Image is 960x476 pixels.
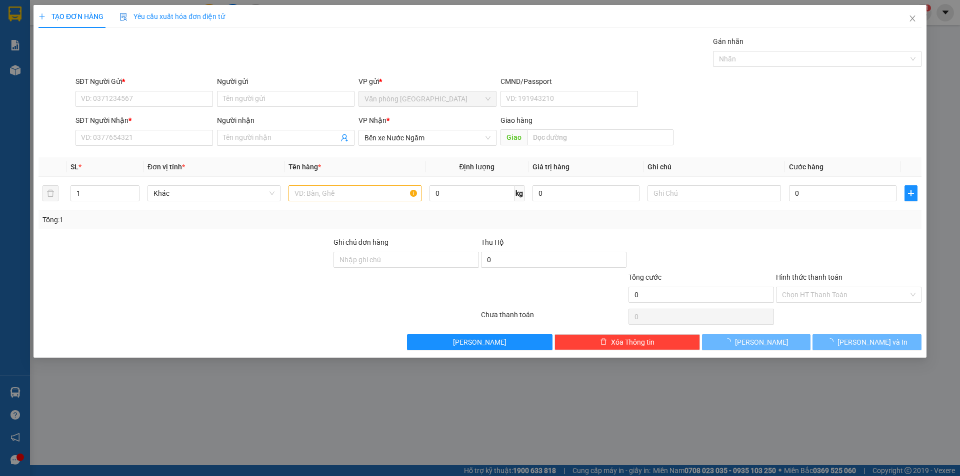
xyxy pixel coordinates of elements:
[644,157,785,177] th: Ghi chú
[333,238,388,246] label: Ghi chú đơn hàng
[407,334,553,350] button: [PERSON_NAME]
[453,337,507,348] span: [PERSON_NAME]
[42,214,370,225] div: Tổng: 1
[119,13,127,21] img: icon
[826,338,837,345] span: loading
[359,116,387,124] span: VP Nhận
[648,185,781,201] input: Ghi Chú
[702,334,810,350] button: [PERSON_NAME]
[38,12,103,20] span: TẠO ĐƠN HÀNG
[837,337,907,348] span: [PERSON_NAME] và In
[480,309,627,327] div: Chưa thanh toán
[288,163,321,171] span: Tên hàng
[527,129,673,145] input: Dọc đường
[147,163,185,171] span: Đơn vị tính
[38,13,45,20] span: plus
[904,185,917,201] button: plus
[628,273,661,281] span: Tổng cước
[153,186,274,201] span: Khác
[359,76,496,87] div: VP gửi
[776,273,842,281] label: Hình thức thanh toán
[217,76,354,87] div: Người gửi
[341,134,349,142] span: user-add
[532,185,640,201] input: 0
[288,185,421,201] input: VD: Bàn, Ghế
[905,189,917,197] span: plus
[713,37,743,45] label: Gán nhãn
[500,116,532,124] span: Giao hàng
[459,163,495,171] span: Định lượng
[333,252,479,268] input: Ghi chú đơn hàng
[611,337,654,348] span: Xóa Thông tin
[555,334,700,350] button: deleteXóa Thông tin
[813,334,921,350] button: [PERSON_NAME] và In
[119,12,225,20] span: Yêu cầu xuất hóa đơn điện tử
[908,14,916,22] span: close
[75,115,213,126] div: SĐT Người Nhận
[70,163,78,171] span: SL
[42,185,58,201] button: delete
[481,238,504,246] span: Thu Hộ
[600,338,607,346] span: delete
[789,163,823,171] span: Cước hàng
[365,91,490,106] span: Văn phòng Đà Lạt
[514,185,524,201] span: kg
[735,337,789,348] span: [PERSON_NAME]
[898,5,926,33] button: Close
[217,115,354,126] div: Người nhận
[724,338,735,345] span: loading
[532,163,569,171] span: Giá trị hàng
[500,129,527,145] span: Giao
[500,76,638,87] div: CMND/Passport
[365,130,490,145] span: Bến xe Nước Ngầm
[75,76,213,87] div: SĐT Người Gửi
